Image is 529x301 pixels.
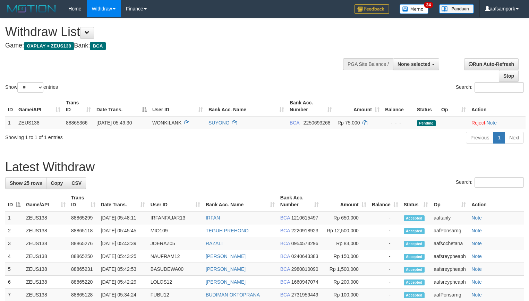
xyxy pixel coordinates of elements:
[51,180,63,186] span: Copy
[417,120,436,126] span: Pending
[5,131,215,141] div: Showing 1 to 1 of 1 entries
[10,180,42,186] span: Show 25 rows
[322,250,369,263] td: Rp 150,000
[208,120,230,126] a: SUYONO
[206,279,246,285] a: [PERSON_NAME]
[280,266,290,272] span: BCA
[369,191,401,211] th: Balance: activate to sort column ascending
[23,191,68,211] th: Game/API: activate to sort column ascending
[206,253,246,259] a: [PERSON_NAME]
[206,228,249,233] a: TEGUH PREHONO
[398,61,430,67] span: None selected
[5,191,23,211] th: ID: activate to sort column descending
[23,211,68,224] td: ZEUS138
[499,70,519,82] a: Stop
[68,211,98,224] td: 88865299
[23,237,68,250] td: ZEUS138
[206,241,223,246] a: RAZALI
[150,96,206,116] th: User ID: activate to sort column ascending
[287,96,335,116] th: Bank Acc. Number: activate to sort column ascending
[66,120,87,126] span: 88865366
[456,82,524,93] label: Search:
[5,237,23,250] td: 3
[464,58,519,70] a: Run Auto-Refresh
[5,177,46,189] a: Show 25 rows
[382,96,414,116] th: Balance
[63,96,94,116] th: Trans ID: activate to sort column ascending
[355,4,389,14] img: Feedback.jpg
[68,250,98,263] td: 88865250
[322,263,369,276] td: Rp 1,500,000
[438,96,469,116] th: Op: activate to sort column ascending
[68,191,98,211] th: Trans ID: activate to sort column ascending
[439,4,474,14] img: panduan.png
[322,237,369,250] td: Rp 83,000
[280,253,290,259] span: BCA
[68,263,98,276] td: 88865231
[404,267,425,273] span: Accepted
[98,276,148,289] td: [DATE] 05:42:29
[5,42,346,49] h4: Game: Bank:
[385,119,411,126] div: - - -
[404,292,425,298] span: Accepted
[148,191,203,211] th: User ID: activate to sort column ascending
[98,211,148,224] td: [DATE] 05:48:11
[291,241,318,246] span: Copy 0954573296 to clipboard
[148,237,203,250] td: JOERAZ05
[431,237,469,250] td: aafsochetana
[5,276,23,289] td: 6
[148,276,203,289] td: LOLOS12
[471,120,485,126] a: Reject
[471,228,482,233] a: Note
[335,96,382,116] th: Amount: activate to sort column ascending
[471,241,482,246] a: Note
[431,224,469,237] td: aafPonsarng
[90,42,105,50] span: BCA
[5,211,23,224] td: 1
[280,228,290,233] span: BCA
[401,191,431,211] th: Status: activate to sort column ascending
[404,279,425,285] span: Accepted
[404,228,425,234] span: Accepted
[5,160,524,174] h1: Latest Withdraw
[46,177,67,189] a: Copy
[456,177,524,188] label: Search:
[431,263,469,276] td: aafsreypheaph
[5,250,23,263] td: 4
[67,177,86,189] a: CSV
[16,116,63,129] td: ZEUS138
[469,191,524,211] th: Action
[98,224,148,237] td: [DATE] 05:45:45
[17,82,43,93] select: Showentries
[369,250,401,263] td: -
[486,120,497,126] a: Note
[98,250,148,263] td: [DATE] 05:43:25
[5,224,23,237] td: 2
[5,116,16,129] td: 1
[280,292,290,298] span: BCA
[291,253,318,259] span: Copy 0240643383 to clipboard
[431,276,469,289] td: aafsreypheaph
[206,96,287,116] th: Bank Acc. Name: activate to sort column ascending
[322,211,369,224] td: Rp 650,000
[369,263,401,276] td: -
[148,211,203,224] td: IRFANFAJAR13
[94,96,150,116] th: Date Trans.: activate to sort column descending
[280,279,290,285] span: BCA
[290,120,299,126] span: BCA
[404,241,425,247] span: Accepted
[98,263,148,276] td: [DATE] 05:42:53
[68,276,98,289] td: 88865220
[471,292,482,298] a: Note
[469,96,526,116] th: Action
[469,116,526,129] td: ·
[23,250,68,263] td: ZEUS138
[68,237,98,250] td: 88865276
[24,42,74,50] span: OXPLAY > ZEUS138
[475,82,524,93] input: Search:
[493,132,505,144] a: 1
[471,215,482,221] a: Note
[206,215,220,221] a: IRFAN
[322,191,369,211] th: Amount: activate to sort column ascending
[280,215,290,221] span: BCA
